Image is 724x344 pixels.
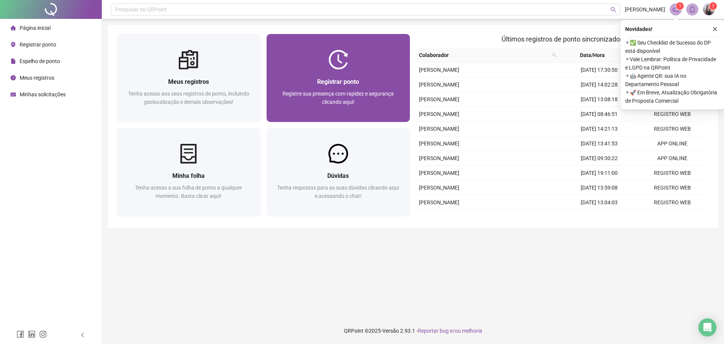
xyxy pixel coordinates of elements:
span: Reportar bug e/ou melhoria [418,328,482,334]
span: [PERSON_NAME] [419,126,459,132]
span: facebook [17,330,24,338]
td: [DATE] 13:08:18 [563,92,636,107]
span: Registre sua presença com rapidez e segurança clicando aqui! [282,91,394,105]
td: [DATE] 08:57:58 [563,210,636,225]
td: APP ONLINE [636,136,709,151]
span: [PERSON_NAME] [419,185,459,191]
span: Meus registros [20,75,54,81]
span: Tenha respostas para as suas dúvidas clicando aqui e acessando o chat! [277,185,399,199]
span: [PERSON_NAME] [625,5,665,14]
span: Últimos registros de ponto sincronizados [502,35,623,43]
a: DúvidasTenha respostas para as suas dúvidas clicando aqui e acessando o chat! [267,128,410,216]
span: ⚬ 🤖 Agente QR: sua IA no Departamento Pessoal [625,72,719,88]
span: Novidades ! [625,25,652,33]
span: 1 [679,3,681,9]
span: Espelho de ponto [20,58,60,64]
sup: Atualize o seu contato no menu Meus Dados [709,2,717,10]
td: [DATE] 09:30:22 [563,151,636,166]
span: close [712,26,718,32]
td: [DATE] 17:30:50 [563,63,636,77]
span: [PERSON_NAME] [419,140,459,147]
span: [PERSON_NAME] [419,96,459,102]
td: REGISTRO WEB [636,180,709,195]
span: schedule [11,92,16,97]
td: APP ONLINE [636,151,709,166]
span: [PERSON_NAME] [419,199,459,205]
span: 1 [712,3,715,9]
span: home [11,25,16,31]
span: Tenha acesso a sua folha de ponto a qualquer momento. Basta clicar aqui! [135,185,242,199]
span: ⚬ ✅ Seu Checklist de Sucesso do DP está disponível [625,39,719,55]
span: Página inicial [20,25,51,31]
span: notification [672,6,679,13]
span: Tenha acesso aos seus registros de ponto, incluindo geolocalização e demais observações! [128,91,249,105]
a: Meus registrosTenha acesso aos seus registros de ponto, incluindo geolocalização e demais observa... [117,34,261,122]
div: Open Intercom Messenger [698,318,716,336]
span: search [552,53,557,57]
td: REGISTRO WEB [636,107,709,122]
img: 69463 [703,4,715,15]
span: Registrar ponto [317,78,359,85]
span: Dúvidas [327,172,349,179]
td: [DATE] 14:02:28 [563,77,636,92]
span: bell [689,6,696,13]
td: REGISTRO WEB [636,166,709,180]
span: Registrar ponto [20,42,56,48]
span: environment [11,42,16,47]
span: file [11,59,16,64]
a: Registrar pontoRegistre sua presença com rapidez e segurança clicando aqui! [267,34,410,122]
td: REGISTRO WEB [636,195,709,210]
span: ⚬ Vale Lembrar: Política de Privacidade e LGPD na QRPoint [625,55,719,72]
span: Colaborador [419,51,549,59]
td: [DATE] 14:21:13 [563,122,636,136]
td: REGISTRO WEB [636,210,709,225]
span: clock-circle [11,75,16,80]
td: [DATE] 19:11:00 [563,166,636,180]
td: [DATE] 08:46:51 [563,107,636,122]
span: [PERSON_NAME] [419,111,459,117]
span: [PERSON_NAME] [419,155,459,161]
span: instagram [39,330,47,338]
span: ⚬ 🚀 Em Breve, Atualização Obrigatória de Proposta Comercial [625,88,719,105]
span: [PERSON_NAME] [419,67,459,73]
span: search [551,49,558,61]
span: linkedin [28,330,35,338]
span: Minha folha [172,172,205,179]
td: [DATE] 13:04:03 [563,195,636,210]
td: [DATE] 13:59:08 [563,180,636,195]
th: Data/Hora [560,48,632,63]
span: Versão [382,328,399,334]
span: Meus registros [168,78,209,85]
span: [PERSON_NAME] [419,82,459,88]
sup: 1 [676,2,684,10]
span: Data/Hora [563,51,623,59]
span: search [610,7,616,12]
span: left [80,332,85,338]
td: [DATE] 13:41:53 [563,136,636,151]
td: REGISTRO WEB [636,122,709,136]
a: Minha folhaTenha acesso a sua folha de ponto a qualquer momento. Basta clicar aqui! [117,128,261,216]
span: [PERSON_NAME] [419,170,459,176]
span: Minhas solicitações [20,91,66,97]
footer: QRPoint © 2025 - 2.93.1 - [102,318,724,344]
